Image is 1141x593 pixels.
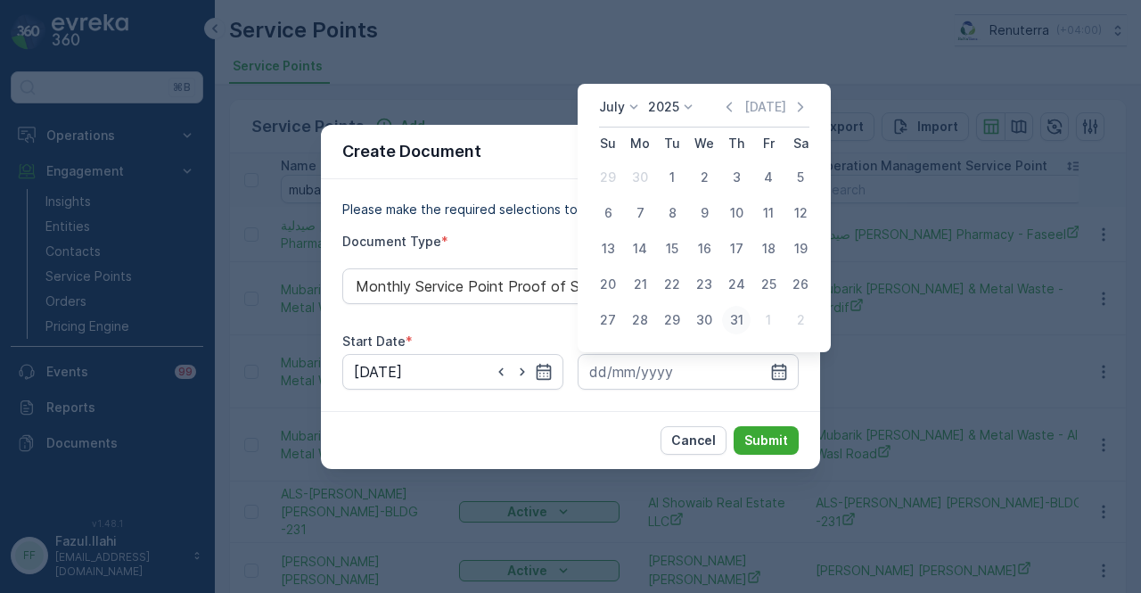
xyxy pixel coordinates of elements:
div: 26 [786,270,815,299]
div: 1 [754,306,783,334]
p: Create Document [342,139,481,164]
div: 4 [754,163,783,192]
div: 17 [722,235,751,263]
p: Please make the required selections to create your document. [342,201,799,218]
div: 5 [786,163,815,192]
div: 22 [658,270,686,299]
div: 1 [658,163,686,192]
th: Wednesday [688,128,720,160]
p: 2025 [648,98,679,116]
div: 31 [722,306,751,334]
p: [DATE] [744,98,786,116]
div: 7 [626,199,654,227]
th: Sunday [592,128,624,160]
label: Document Type [342,234,441,249]
div: 24 [722,270,751,299]
div: 23 [690,270,718,299]
div: 25 [754,270,783,299]
th: Tuesday [656,128,688,160]
div: 29 [658,306,686,334]
th: Friday [752,128,784,160]
div: 11 [754,199,783,227]
div: 19 [786,235,815,263]
th: Thursday [720,128,752,160]
label: Start Date [342,334,406,349]
div: 29 [594,163,622,192]
div: 14 [626,235,654,263]
div: 8 [658,199,686,227]
div: 10 [722,199,751,227]
div: 18 [754,235,783,263]
div: 30 [690,306,718,334]
div: 3 [722,163,751,192]
div: 13 [594,235,622,263]
div: 2 [786,306,815,334]
div: 16 [690,235,718,263]
div: 15 [658,235,686,263]
div: 28 [626,306,654,334]
div: 27 [594,306,622,334]
p: Submit [744,432,788,449]
button: Cancel [661,426,726,455]
div: 6 [594,199,622,227]
p: Cancel [671,432,716,449]
div: 9 [690,199,718,227]
div: 30 [626,163,654,192]
th: Saturday [784,128,817,160]
div: 21 [626,270,654,299]
th: Monday [624,128,656,160]
div: 2 [690,163,718,192]
input: dd/mm/yyyy [342,354,563,390]
div: 12 [786,199,815,227]
p: July [599,98,625,116]
input: dd/mm/yyyy [578,354,799,390]
button: Submit [734,426,799,455]
div: 20 [594,270,622,299]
